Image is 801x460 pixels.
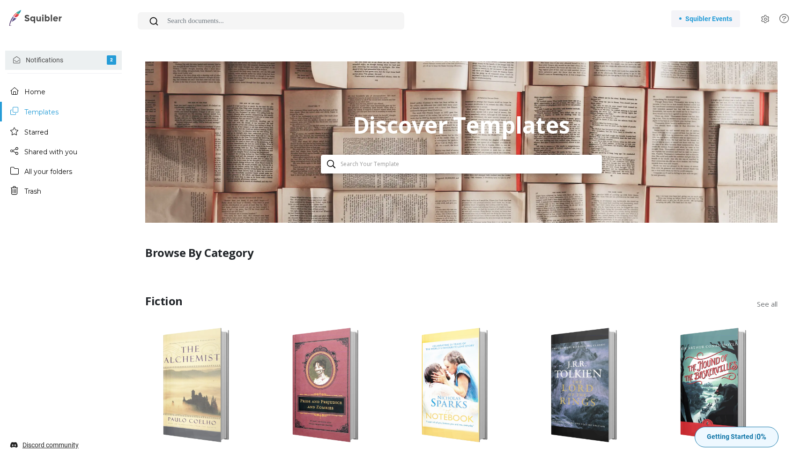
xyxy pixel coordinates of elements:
span: 2 [107,55,116,65]
a: Notifications2 [5,51,122,70]
button: Squibler Events [671,10,740,27]
p: See all [757,298,778,309]
h2: Fiction [145,294,778,308]
span: 0% [756,432,766,441]
a: Templates [2,102,122,121]
span: Squibler Events [685,14,732,23]
a: All your folders [2,162,122,181]
a: Starred [2,122,122,141]
u: Discord community [22,441,79,449]
h2: Browse By Category [145,245,778,260]
span: Getting Started | [707,431,766,443]
div: Discover Templates [353,111,570,140]
button: Getting Started |0% [695,427,779,447]
a: Home [2,82,122,101]
a: Shared with you [2,142,122,161]
input: Search Your Template [321,155,602,173]
input: Search documents... [138,12,404,30]
a: Trash [2,181,122,200]
img: squibler logo [7,10,64,26]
